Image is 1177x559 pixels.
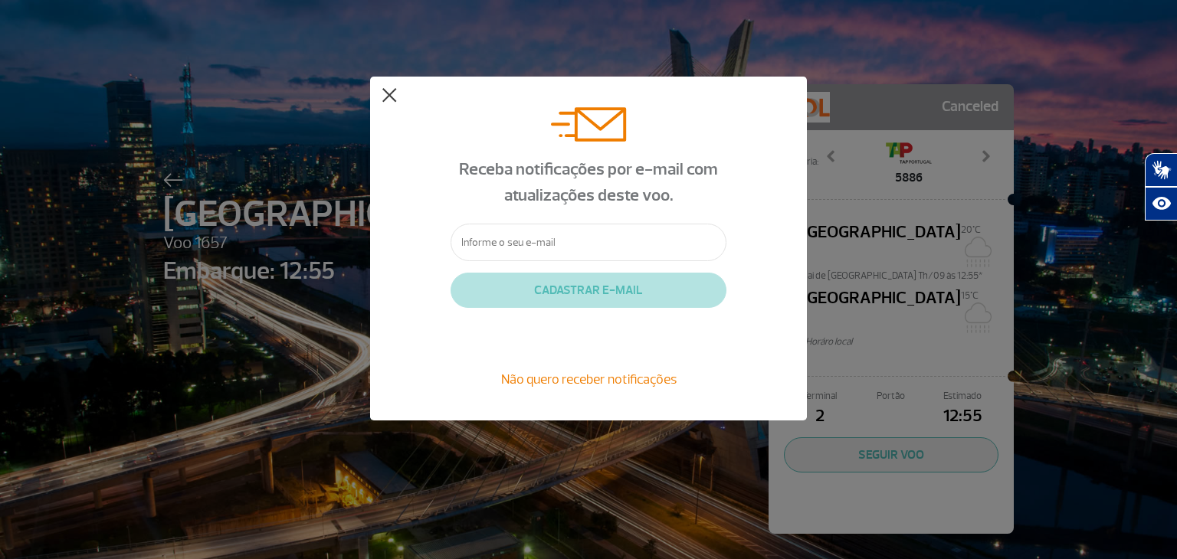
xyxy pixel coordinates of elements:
span: Não quero receber notificações [501,371,677,387]
button: Abrir tradutor de língua de sinais. [1145,153,1177,187]
input: Informe o seu e-mail [451,224,726,261]
span: Receba notificações por e-mail com atualizações deste voo. [459,159,718,206]
div: Plugin de acessibilidade da Hand Talk. [1145,153,1177,221]
button: Abrir recursos assistivos. [1145,187,1177,221]
button: CADASTRAR E-MAIL [451,273,726,308]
